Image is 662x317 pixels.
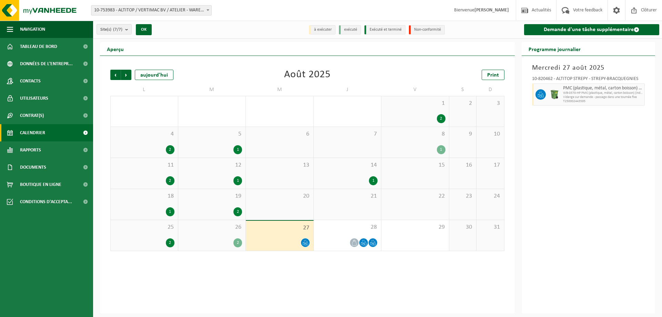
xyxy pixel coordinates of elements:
span: 2 [453,100,473,107]
span: Suivant [121,70,131,80]
span: 10-753983 - ALTITOP / VERTIMAC BV / ATELIER - WAREGEM [91,6,211,15]
span: 28 [317,224,378,231]
span: T250002443595 [563,99,643,103]
div: 1 [437,145,445,154]
span: 23 [453,192,473,200]
span: Boutique en ligne [20,176,61,193]
div: 1 [369,176,378,185]
span: 3 [480,100,500,107]
span: 27 [249,224,310,232]
span: 20 [249,192,310,200]
span: 24 [480,192,500,200]
td: J [314,83,382,96]
span: Contrat(s) [20,107,44,124]
h2: Aperçu [100,42,131,56]
td: V [381,83,449,96]
a: Print [482,70,504,80]
iframe: chat widget [3,302,115,317]
span: 7 [317,130,378,138]
span: Site(s) [100,24,122,35]
span: Calendrier [20,124,45,141]
div: 2 [166,145,174,154]
span: Contacts [20,72,41,90]
li: Non-conformité [409,25,445,34]
span: 29 [385,224,445,231]
span: Données de l'entrepr... [20,55,73,72]
span: 5 [182,130,242,138]
button: OK [136,24,152,35]
span: 26 [182,224,242,231]
span: 4 [114,130,174,138]
span: 18 [114,192,174,200]
span: 10 [480,130,500,138]
span: 9 [453,130,473,138]
span: 1 [385,100,445,107]
div: 1 [233,145,242,154]
span: Documents [20,159,46,176]
div: 1 [233,176,242,185]
span: 30 [453,224,473,231]
span: 16 [453,161,473,169]
span: WB-0370-HP PMC (plastique, métal, carton boisson) (industrie [563,91,643,95]
td: L [110,83,178,96]
div: aujourd'hui [135,70,173,80]
span: 17 [480,161,500,169]
span: 21 [317,192,378,200]
span: 22 [385,192,445,200]
li: à exécuter [309,25,335,34]
h3: Mercredi 27 août 2025 [532,63,645,73]
span: 13 [249,161,310,169]
div: 2 [233,238,242,247]
div: 10-820462 - ALTITOP STRÉPY - STRÉPY-BRACQUEGNIES [532,77,645,83]
div: Août 2025 [284,70,331,80]
span: 8 [385,130,445,138]
span: Utilisateurs [20,90,48,107]
span: Tableau de bord [20,38,57,55]
span: 10-753983 - ALTITOP / VERTIMAC BV / ATELIER - WAREGEM [91,5,212,16]
span: PMC (plastique, métal, carton boisson) (industriel) [563,86,643,91]
span: 14 [317,161,378,169]
button: Site(s)(7/7) [97,24,132,34]
td: D [477,83,504,96]
div: 2 [233,207,242,216]
span: Vidange sur demande - passage dans une tournée fixe [563,95,643,99]
div: 2 [166,238,174,247]
span: 19 [182,192,242,200]
span: 15 [385,161,445,169]
span: 6 [249,130,310,138]
td: S [449,83,477,96]
span: Précédent [110,70,121,80]
td: M [246,83,314,96]
li: exécuté [339,25,361,34]
img: WB-0370-HPE-GN-50 [549,89,560,100]
span: Conditions d'accepta... [20,193,72,210]
span: Navigation [20,21,45,38]
span: 12 [182,161,242,169]
span: 25 [114,224,174,231]
a: Demande d'une tâche supplémentaire [524,24,660,35]
div: 1 [166,207,174,216]
strong: [PERSON_NAME] [474,8,509,13]
count: (7/7) [113,27,122,32]
h2: Programme journalier [522,42,588,56]
span: 31 [480,224,500,231]
li: Exécuté et terminé [364,25,405,34]
td: M [178,83,246,96]
span: Print [487,72,499,78]
span: 11 [114,161,174,169]
div: 2 [166,176,174,185]
div: 2 [437,114,445,123]
span: Rapports [20,141,41,159]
